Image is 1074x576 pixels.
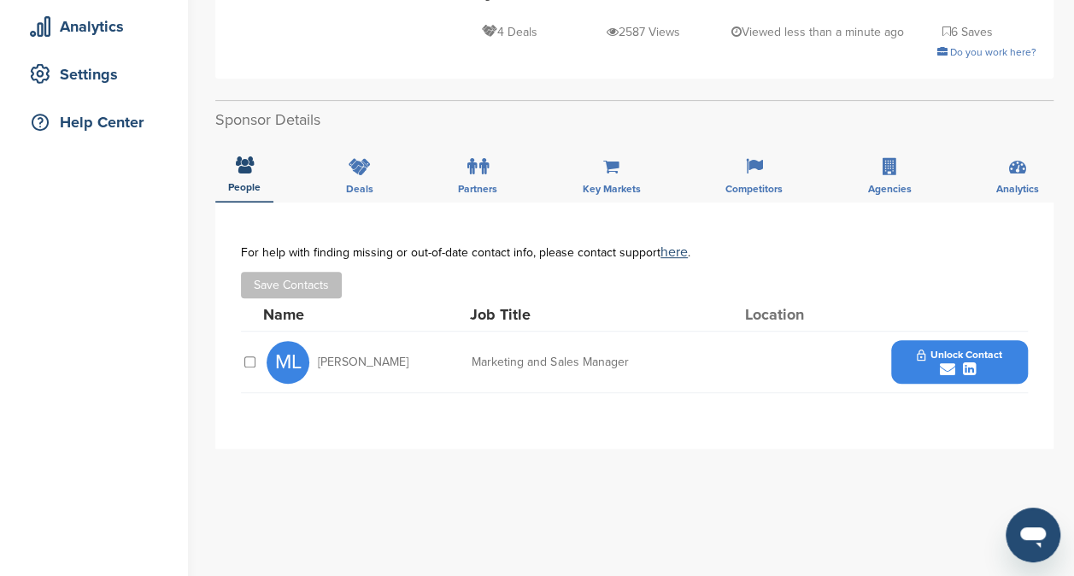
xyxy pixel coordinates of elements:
button: Unlock Contact [896,337,1022,388]
a: Do you work here? [937,46,1036,58]
span: [PERSON_NAME] [318,356,408,368]
span: Deals [346,184,373,194]
span: Analytics [996,184,1039,194]
iframe: Button to launch messaging window [1006,508,1060,562]
button: Save Contacts [241,272,342,298]
span: Key Markets [583,184,641,194]
a: Analytics [17,7,171,46]
div: Settings [26,59,171,90]
span: Agencies [868,184,912,194]
div: Analytics [26,11,171,42]
div: Marketing and Sales Manager [472,356,728,368]
div: Name [263,307,451,322]
a: Settings [17,55,171,94]
span: ML [267,341,309,384]
div: For help with finding missing or out-of-date contact info, please contact support . [241,245,1028,259]
div: Help Center [26,107,171,138]
a: Help Center [17,103,171,142]
a: here [660,244,688,261]
p: 2587 Views [607,21,680,43]
span: Competitors [725,184,783,194]
div: Job Title [470,307,726,322]
p: Viewed less than a minute ago [731,21,903,43]
p: 6 Saves [942,21,993,43]
span: Do you work here? [950,46,1036,58]
p: 4 Deals [482,21,537,43]
span: Partners [458,184,497,194]
span: People [228,182,261,192]
span: Unlock Contact [917,349,1001,361]
h2: Sponsor Details [215,109,1053,132]
div: Location [744,307,872,322]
